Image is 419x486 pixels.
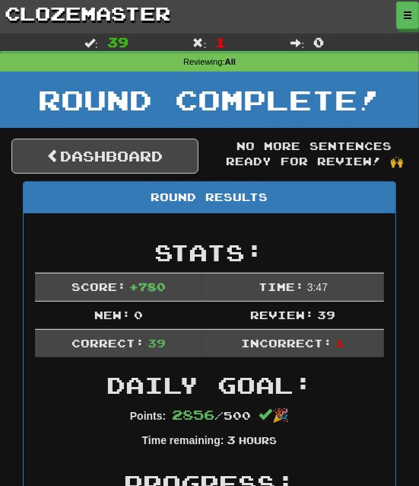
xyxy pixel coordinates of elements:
span: 0 [313,34,324,50]
span: 39 [107,34,129,50]
strong: Points: [130,410,166,422]
span: 1 [335,337,344,350]
span: Incorrect: [242,337,333,350]
strong: All [225,57,236,66]
h2: Stats: [35,240,384,265]
span: 2856 [172,406,214,423]
a: Dashboard [11,139,198,174]
h1: Round Complete! [5,85,414,115]
span: 0 [134,309,143,321]
span: : [290,37,304,48]
span: 🎉 [259,408,289,423]
span: 1 [215,34,226,50]
span: Score: [71,280,126,293]
div: Round Results [24,182,395,213]
small: Hours [239,435,277,446]
span: 39 [148,337,166,350]
span: 39 [317,309,335,321]
span: New: [94,309,131,321]
span: Time: [259,280,304,293]
span: : [84,37,98,48]
strong: Time remaining: [142,434,224,446]
h2: Daily Goal: [35,372,384,398]
div: No more sentences ready for review! 🙌 [221,139,408,169]
span: Correct: [71,337,144,350]
span: + 780 [129,280,166,293]
span: 3 [227,433,236,446]
span: Review: [251,309,315,321]
span: 3 : 47 [307,281,328,293]
span: : [193,37,207,48]
span: / 500 [172,409,251,422]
